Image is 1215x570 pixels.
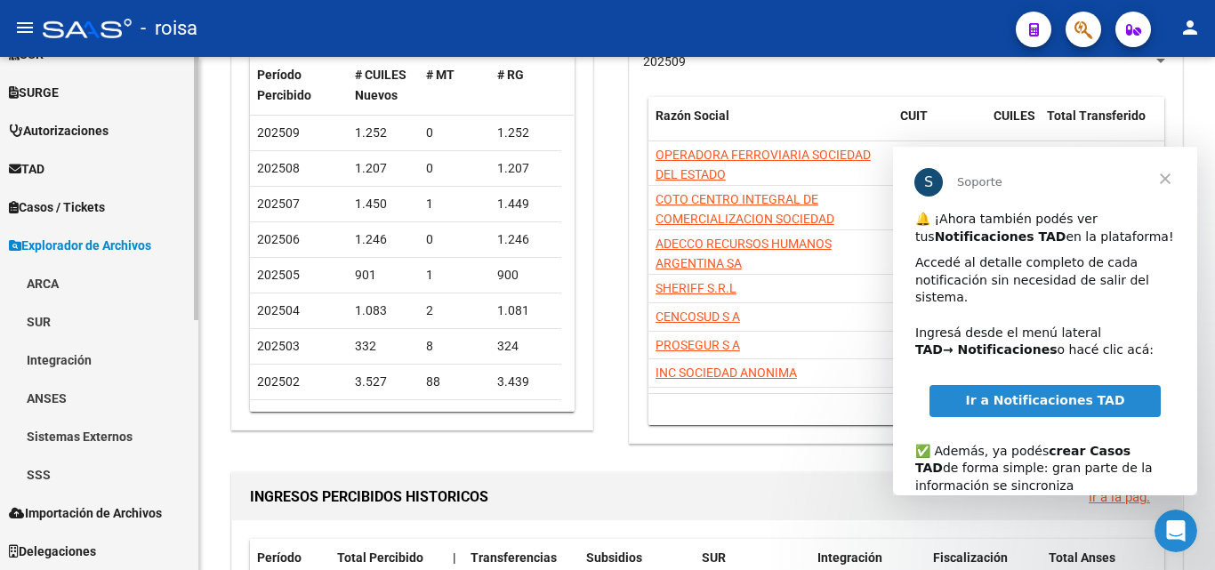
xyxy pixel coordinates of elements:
[355,336,412,357] div: 332
[1155,510,1197,552] iframe: Intercom live chat
[656,237,832,271] span: ADECCO RECURSOS HUMANOS ARGENTINA SA
[817,550,882,565] span: Integración
[497,336,554,357] div: 324
[355,229,412,250] div: 1.246
[648,97,893,156] datatable-header-cell: Razón Social
[426,123,483,143] div: 0
[257,268,300,282] span: 202505
[355,372,412,392] div: 3.527
[1040,97,1164,156] datatable-header-cell: Total Transferido
[1049,550,1115,565] span: Total Anses
[9,503,162,523] span: Importación de Archivos
[497,68,524,82] span: # RG
[656,338,740,352] span: PROSEGUR S A
[250,56,348,115] datatable-header-cell: Período Percibido
[419,56,490,115] datatable-header-cell: # MT
[14,17,36,38] mat-icon: menu
[426,301,483,321] div: 2
[656,309,740,324] span: CENCOSUD S A
[9,83,59,102] span: SURGE
[497,301,554,321] div: 1.081
[355,158,412,179] div: 1.207
[355,301,412,321] div: 1.083
[250,488,488,505] span: INGRESOS PERCIBIDOS HISTORICOS
[257,232,300,246] span: 202506
[348,56,419,115] datatable-header-cell: # CUILES Nuevos
[141,9,197,48] span: - roisa
[497,372,554,392] div: 3.439
[1089,489,1150,505] a: Ir a la pág.
[337,550,423,565] span: Total Percibido
[355,68,406,102] span: # CUILES Nuevos
[933,550,1008,565] span: Fiscalización
[9,197,105,217] span: Casos / Tickets
[257,68,311,102] span: Período Percibido
[1179,17,1201,38] mat-icon: person
[497,158,554,179] div: 1.207
[702,550,726,565] span: SUR
[900,108,928,123] span: CUIT
[9,542,96,561] span: Delegaciones
[9,121,109,140] span: Autorizaciones
[257,303,300,317] span: 202504
[426,68,455,82] span: # MT
[426,158,483,179] div: 0
[656,281,736,295] span: SHERIFF S.R.L
[426,372,483,392] div: 88
[257,161,300,175] span: 202508
[257,339,300,353] span: 202503
[497,229,554,250] div: 1.246
[426,229,483,250] div: 0
[497,194,554,214] div: 1.449
[355,194,412,214] div: 1.450
[257,197,300,211] span: 202507
[257,374,300,389] span: 202502
[656,148,871,182] span: OPERADORA FERROVIARIA SOCIEDAD DEL ESTADO
[9,236,151,255] span: Explorador de Archivos
[453,550,456,565] span: |
[426,194,483,214] div: 1
[355,123,412,143] div: 1.252
[497,123,554,143] div: 1.252
[986,97,1040,156] datatable-header-cell: CUILES
[893,147,1197,495] iframe: Intercom live chat mensaje
[22,278,282,400] div: ✅ Además, ya podés de forma simple: gran parte de la información se sincroniza automáticamente y ...
[893,97,986,156] datatable-header-cell: CUIT
[497,265,554,285] div: 900
[656,365,797,380] span: INC SOCIEDAD ANONIMA
[994,108,1035,123] span: CUILES
[586,550,642,565] span: Subsidios
[426,265,483,285] div: 1
[257,125,300,140] span: 202509
[9,159,44,179] span: TAD
[656,108,729,123] span: Razón Social
[490,56,561,115] datatable-header-cell: # RG
[426,336,483,357] div: 8
[643,54,686,68] span: 202509
[1047,108,1146,123] span: Total Transferido
[656,192,834,247] span: COTO CENTRO INTEGRAL DE COMERCIALIZACION SOCIEDAD ANONIMA
[355,265,412,285] div: 901
[1074,480,1164,513] button: Ir a la pág.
